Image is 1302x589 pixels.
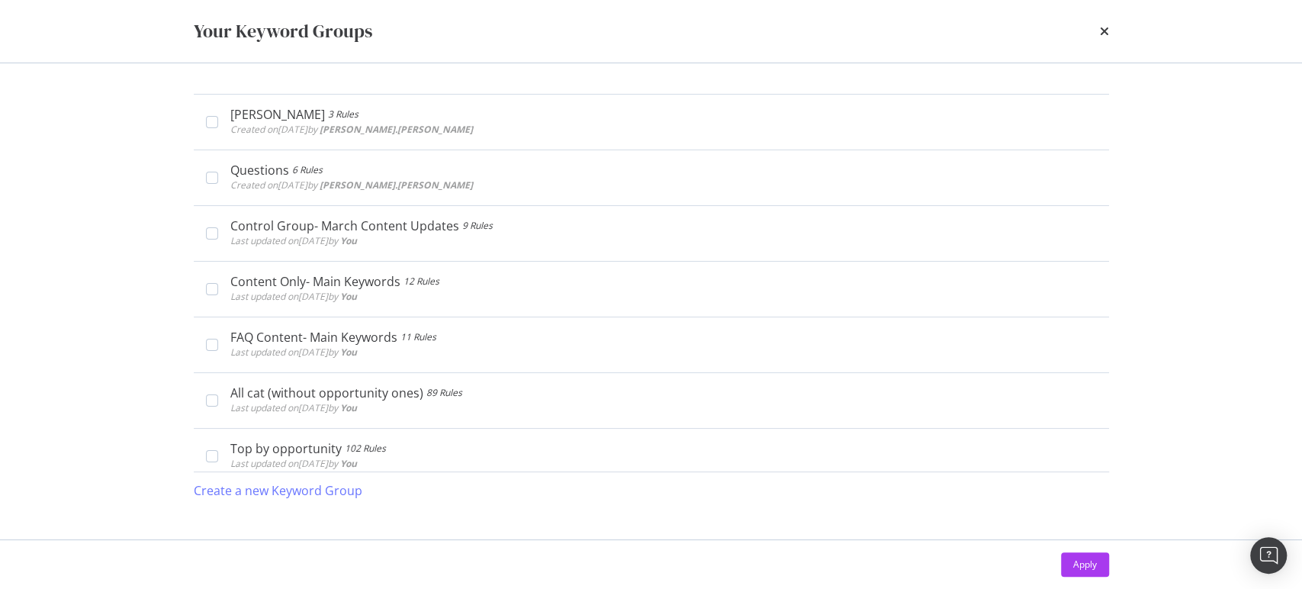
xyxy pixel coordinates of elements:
div: Content Only- Main Keywords [230,274,400,289]
div: All cat (without opportunity ones) [230,385,423,401]
div: Your Keyword Groups [194,18,372,44]
div: Create a new Keyword Group [194,482,362,500]
div: 102 Rules [345,441,386,456]
b: You [340,401,357,414]
div: 11 Rules [400,330,436,345]
div: Control Group- March Content Updates [230,218,459,233]
span: Created on [DATE] by [230,179,473,192]
div: Open Intercom Messenger [1250,537,1287,574]
span: Last updated on [DATE] by [230,234,357,247]
span: Last updated on [DATE] by [230,290,357,303]
div: times [1100,18,1109,44]
span: Last updated on [DATE] by [230,346,357,359]
div: 12 Rules [403,274,439,289]
div: Apply [1073,558,1097,571]
div: 3 Rules [328,107,358,122]
div: FAQ Content- Main Keywords [230,330,397,345]
b: [PERSON_NAME].[PERSON_NAME] [320,179,473,192]
div: Top by opportunity [230,441,342,456]
div: 89 Rules [426,385,462,401]
button: Apply [1061,552,1109,577]
b: [PERSON_NAME].[PERSON_NAME] [320,123,473,136]
b: You [340,346,357,359]
span: Created on [DATE] by [230,123,473,136]
b: You [340,234,357,247]
div: 9 Rules [462,218,493,233]
b: You [340,290,357,303]
div: [PERSON_NAME] [230,107,325,122]
span: Last updated on [DATE] by [230,401,357,414]
span: Last updated on [DATE] by [230,457,357,470]
b: You [340,457,357,470]
div: Questions [230,163,289,178]
div: 6 Rules [292,163,323,178]
button: Create a new Keyword Group [194,472,362,509]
